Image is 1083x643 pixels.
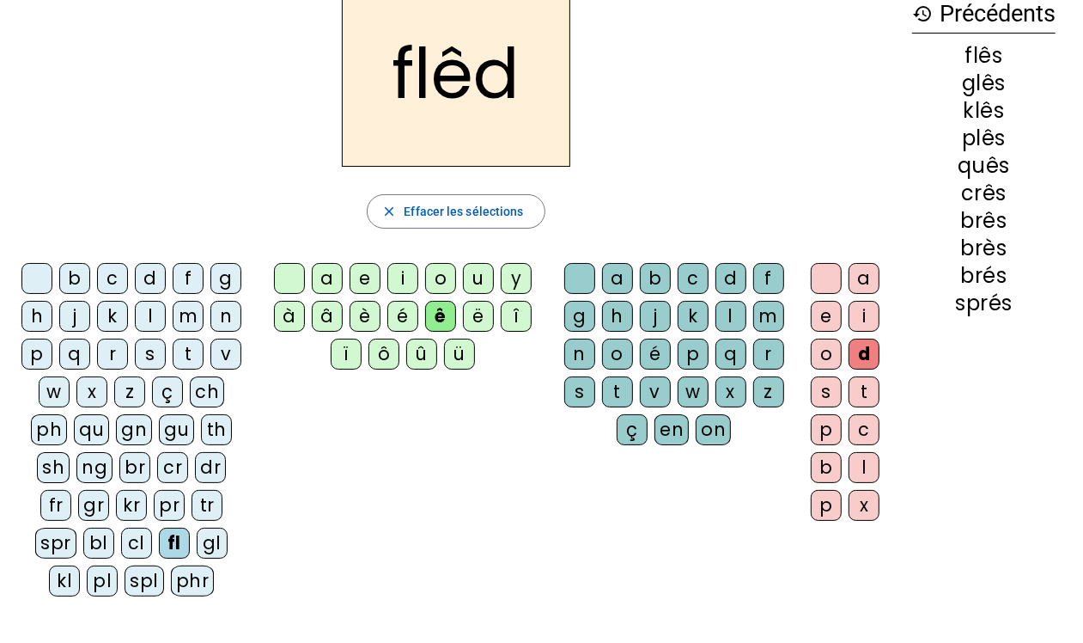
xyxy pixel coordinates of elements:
div: d [135,263,166,294]
div: b [59,263,90,294]
div: th [201,414,232,445]
div: p [811,414,842,445]
div: a [849,263,879,294]
div: j [59,301,90,332]
div: g [564,301,595,332]
div: fr [40,490,71,521]
div: t [849,377,879,407]
div: y [501,263,532,294]
div: x [715,377,746,407]
div: n [210,301,241,332]
span: Effacer les sélections [404,201,523,222]
div: h [21,301,52,332]
div: ë [463,301,494,332]
div: phr [171,566,215,597]
div: sh [37,452,70,483]
div: pr [154,490,185,521]
div: glês [912,73,1056,94]
div: m [753,301,784,332]
div: q [715,339,746,370]
div: spl [125,566,164,597]
div: z [753,377,784,407]
div: c [678,263,709,294]
div: brês [912,211,1056,231]
div: v [210,339,241,370]
div: e [811,301,842,332]
div: â [312,301,343,332]
div: n [564,339,595,370]
div: gr [78,490,109,521]
div: e [350,263,380,294]
div: s [135,339,166,370]
div: o [811,339,842,370]
div: î [501,301,532,332]
div: t [173,339,204,370]
div: a [602,263,633,294]
div: fl [159,528,190,559]
div: o [425,263,456,294]
div: ï [331,339,362,370]
div: z [114,377,145,407]
div: ü [444,339,475,370]
mat-icon: close [381,204,397,219]
div: dr [195,452,226,483]
div: on [696,414,731,445]
div: û [406,339,437,370]
div: plês [912,128,1056,149]
div: p [811,490,842,521]
div: ê [425,301,456,332]
div: b [811,452,842,483]
div: qu [74,414,109,445]
div: cl [121,528,152,559]
button: Effacer les sélections [367,194,545,229]
div: ng [76,452,113,483]
div: w [678,377,709,407]
div: kr [116,490,147,521]
div: é [387,301,418,332]
div: klês [912,101,1056,121]
div: p [678,339,709,370]
div: x [849,490,879,521]
div: l [715,301,746,332]
div: p [21,339,52,370]
div: ç [152,377,183,407]
div: k [97,301,128,332]
div: t [602,377,633,407]
div: crês [912,183,1056,204]
mat-icon: history [912,3,933,24]
div: ch [190,377,224,407]
div: m [173,301,204,332]
div: tr [192,490,222,521]
div: ç [617,414,648,445]
div: s [564,377,595,407]
div: d [715,263,746,294]
div: f [173,263,204,294]
div: a [312,263,343,294]
div: c [97,263,128,294]
div: c [849,414,879,445]
div: br [119,452,150,483]
div: o [602,339,633,370]
div: i [849,301,879,332]
div: g [210,263,241,294]
div: à [274,301,305,332]
div: l [135,301,166,332]
div: flês [912,46,1056,66]
div: ph [31,414,67,445]
div: l [849,452,879,483]
div: j [640,301,671,332]
div: gl [197,528,228,559]
div: quês [912,156,1056,176]
div: cr [157,452,188,483]
div: s [811,377,842,407]
div: h [602,301,633,332]
div: d [849,339,879,370]
div: ô [368,339,399,370]
div: v [640,377,671,407]
div: r [753,339,784,370]
div: spr [35,528,76,559]
div: è [350,301,380,332]
div: r [97,339,128,370]
div: kl [49,566,80,597]
div: brès [912,238,1056,259]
